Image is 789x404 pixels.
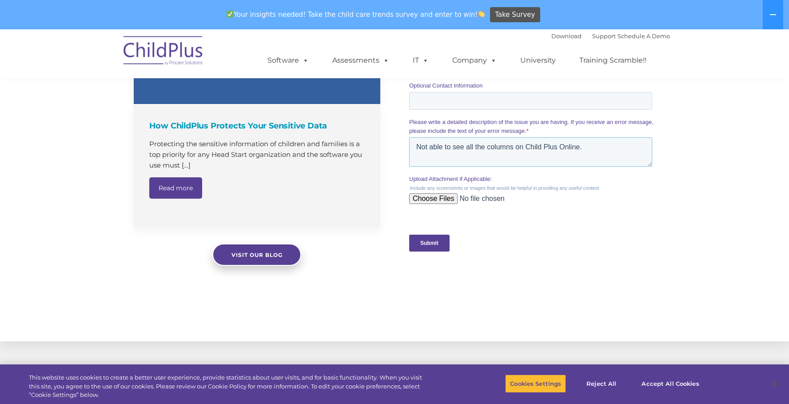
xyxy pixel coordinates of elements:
[404,52,438,69] a: IT
[223,6,489,23] span: Your insights needed! Take the child care trends survey and enter to win!
[124,59,151,65] span: Last name
[227,11,233,17] img: ✅
[478,11,485,17] img: 👏
[119,30,208,74] img: ChildPlus by Procare Solutions
[495,7,535,23] span: Take Survey
[765,374,785,393] button: Close
[637,374,704,393] button: Accept All Cookies
[443,52,506,69] a: Company
[511,52,565,69] a: University
[212,244,301,266] a: Visit our blog
[490,7,540,23] a: Take Survey
[574,374,629,393] button: Reject All
[551,32,582,40] a: Download
[551,32,670,40] font: |
[29,373,434,400] div: This website uses cookies to create a better user experience, provide statistics about user visit...
[149,139,367,171] p: Protecting the sensitive information of children and families is a top priority for any Head Star...
[592,32,616,40] a: Support
[505,374,566,393] button: Cookies Settings
[618,32,670,40] a: Schedule A Demo
[323,52,398,69] a: Assessments
[149,120,367,132] h4: How ChildPlus Protects Your Sensitive Data
[124,95,161,102] span: Phone number
[570,52,655,69] a: Training Scramble!!
[231,252,283,258] span: Visit our blog
[2,123,121,146] a: Looks like you've opted out of email communication. Click here to get an email and opt back in.
[259,52,318,69] a: Software
[149,177,202,199] a: Read more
